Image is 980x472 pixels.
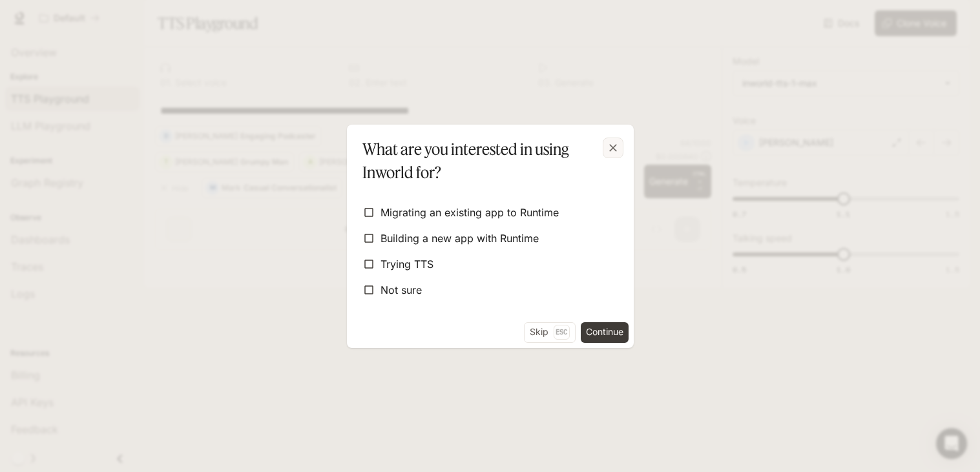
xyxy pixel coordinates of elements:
span: Not sure [381,282,422,298]
p: What are you interested in using Inworld for? [362,138,613,184]
span: Trying TTS [381,256,433,272]
p: Esc [554,325,570,339]
span: Migrating an existing app to Runtime [381,205,559,220]
button: SkipEsc [524,322,576,343]
button: Continue [581,322,629,343]
iframe: Intercom live chat [936,428,967,459]
span: Building a new app with Runtime [381,231,539,246]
